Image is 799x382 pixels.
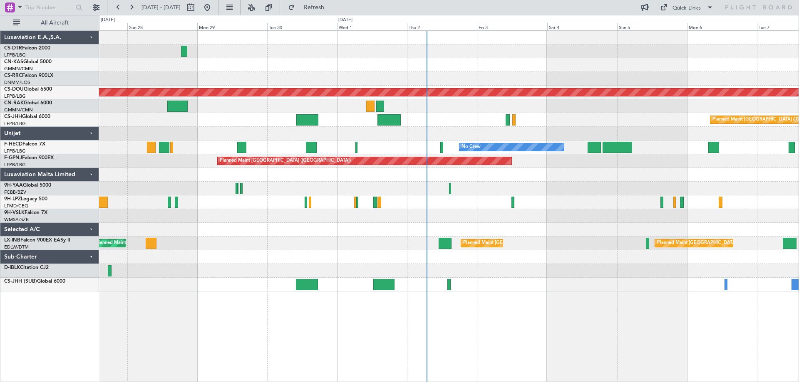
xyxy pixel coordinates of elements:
[4,101,24,106] span: CN-RAK
[197,23,267,30] div: Mon 29
[407,23,477,30] div: Thu 2
[4,107,33,113] a: GMMN/CMN
[477,23,547,30] div: Fri 3
[4,210,25,215] span: 9H-VSLK
[4,73,22,78] span: CS-RRC
[4,101,52,106] a: CN-RAKGlobal 6000
[297,5,332,10] span: Refresh
[4,142,22,147] span: F-HECD
[4,142,45,147] a: F-HECDFalcon 7X
[672,4,701,12] div: Quick Links
[4,46,50,51] a: CS-DTRFalcon 2000
[4,244,29,250] a: EDLW/DTM
[4,162,26,168] a: LFPB/LBG
[656,1,717,14] button: Quick Links
[4,148,26,154] a: LFPB/LBG
[127,23,197,30] div: Sun 28
[4,203,28,209] a: LFMD/CEQ
[101,17,115,24] div: [DATE]
[4,59,52,64] a: CN-KASGlobal 5000
[4,114,22,119] span: CS-JHH
[463,237,543,249] div: Planned Maint [GEOGRAPHIC_DATA]
[9,16,90,30] button: All Aircraft
[4,93,26,99] a: LFPB/LBG
[284,1,334,14] button: Refresh
[4,87,24,92] span: CS-DOU
[617,23,687,30] div: Sun 5
[4,279,65,284] a: CS-JHH (SUB)Global 6000
[4,46,22,51] span: CS-DTR
[4,217,29,223] a: WMSA/SZB
[25,1,73,14] input: Trip Number
[4,238,70,243] a: LX-INBFalcon 900EX EASy II
[338,17,352,24] div: [DATE]
[462,141,481,153] div: No Crew
[4,197,21,202] span: 9H-LPZ
[4,183,23,188] span: 9H-YAA
[4,238,20,243] span: LX-INB
[4,189,26,195] a: FCBB/BZV
[220,155,351,167] div: Planned Maint [GEOGRAPHIC_DATA] ([GEOGRAPHIC_DATA])
[4,59,23,64] span: CN-KAS
[4,66,33,72] a: GMMN/CMN
[4,79,30,86] a: DNMM/LOS
[4,265,20,270] span: D-IBLK
[4,265,49,270] a: D-IBLKCitation CJ2
[4,279,37,284] span: CS-JHH (SUB)
[4,197,47,202] a: 9H-LPZLegacy 500
[4,155,54,160] a: F-GPNJFalcon 900EX
[141,4,181,11] span: [DATE] - [DATE]
[687,23,757,30] div: Mon 6
[22,20,88,26] span: All Aircraft
[4,114,50,119] a: CS-JHHGlobal 6000
[337,23,407,30] div: Wed 1
[4,155,22,160] span: F-GPNJ
[4,87,52,92] a: CS-DOUGlobal 6500
[4,121,26,127] a: LFPB/LBG
[4,210,47,215] a: 9H-VSLKFalcon 7X
[4,73,53,78] a: CS-RRCFalcon 900LX
[547,23,617,30] div: Sat 4
[267,23,337,30] div: Tue 30
[657,237,788,249] div: Planned Maint [GEOGRAPHIC_DATA] ([GEOGRAPHIC_DATA])
[4,183,51,188] a: 9H-YAAGlobal 5000
[4,52,26,58] a: LFPB/LBG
